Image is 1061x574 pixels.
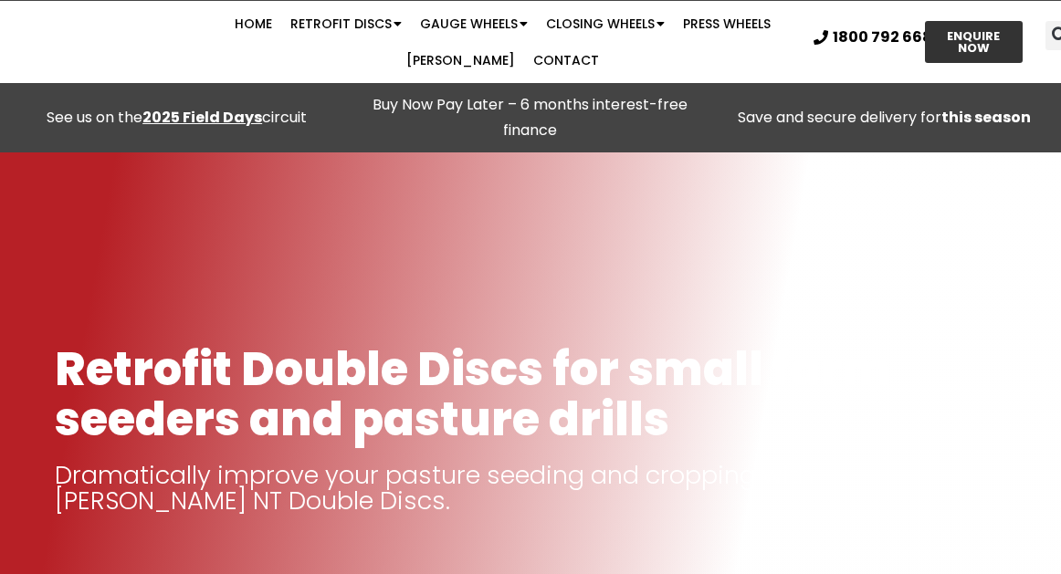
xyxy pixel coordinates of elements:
[941,30,1006,54] span: ENQUIRE NOW
[362,92,698,143] p: Buy Now Pay Later – 6 months interest-free finance
[226,5,281,42] a: Home
[925,21,1023,63] a: ENQUIRE NOW
[397,42,524,78] a: [PERSON_NAME]
[55,463,1006,514] p: Dramatically improve your pasture seeding and cropping with [PERSON_NAME] NT Double Discs.
[814,30,932,45] a: 1800 792 668
[941,107,1031,128] strong: this season
[717,105,1052,130] p: Save and secure delivery for
[833,30,932,45] span: 1800 792 668
[537,5,674,42] a: Closing Wheels
[411,5,537,42] a: Gauge Wheels
[281,5,411,42] a: Retrofit Discs
[9,105,344,130] div: See us on the circuit
[142,107,262,128] a: 2025 Field Days
[524,42,608,78] a: Contact
[674,5,780,42] a: Press Wheels
[55,344,1006,444] h1: Retrofit Double Discs for small farm seeders and pasture drills
[205,5,800,78] nav: Menu
[55,18,205,65] img: Ryan NT logo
